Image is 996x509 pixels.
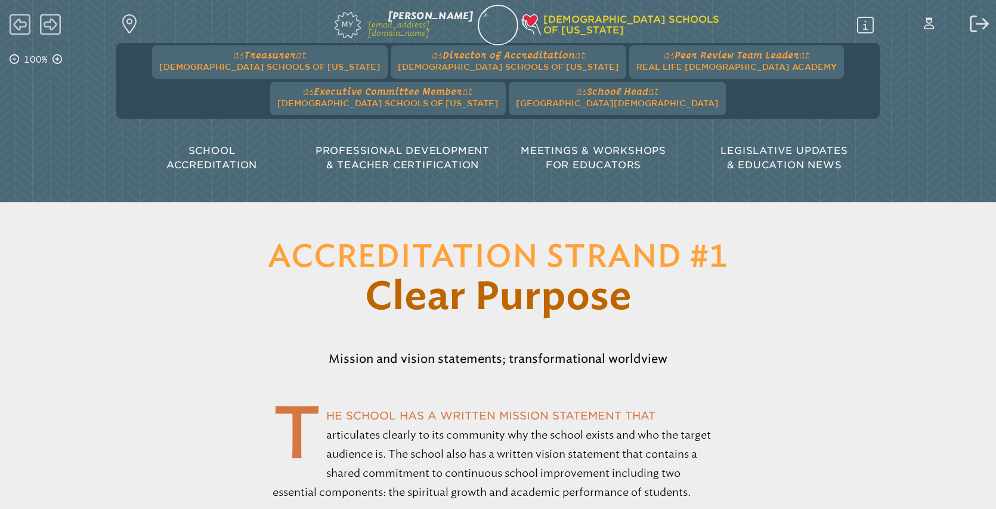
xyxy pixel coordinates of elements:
[632,45,842,74] a: asPeer Review Team LeaderatReal Life [DEMOGRAPHIC_DATA] Academy
[587,86,648,97] span: School Head
[521,145,666,171] span: Meetings & Workshops for Educators
[388,10,473,21] span: [PERSON_NAME]
[462,86,472,97] span: at
[244,50,296,60] span: Treasurer
[166,145,257,171] span: School Accreditation
[675,50,799,60] span: Peer Review Team Leader
[40,13,61,36] span: Forward
[191,276,805,320] span: Clear Purpose
[664,50,675,60] span: as
[523,14,879,36] div: Christian Schools of Florida
[154,45,385,74] a: asTreasurerat[DEMOGRAPHIC_DATA] Schools of [US_STATE]
[472,3,523,54] img: e7de8bb8-b992-4648-920f-7711a3c027e9
[368,21,473,37] p: [EMAIL_ADDRESS][DOMAIN_NAME]
[720,145,847,171] span: Legislative Updates & Education News
[523,14,814,36] a: [DEMOGRAPHIC_DATA] Schoolsof [US_STATE]
[191,250,805,264] span: Accreditation Strand #1
[516,98,719,108] span: [GEOGRAPHIC_DATA][DEMOGRAPHIC_DATA]
[315,145,490,171] span: Professional Development & Teacher Certification
[273,82,503,110] a: asExecutive Committee Memberat[DEMOGRAPHIC_DATA] Schools of [US_STATE]
[21,53,50,67] p: 100%
[575,50,585,60] span: at
[273,406,723,502] p: The school has a written mission statement that articulates clearly to its community why the scho...
[799,50,809,60] span: at
[432,50,443,60] span: as
[648,86,658,97] span: at
[248,349,748,368] p: Mission and vision statements; transformational worldview
[303,86,314,97] span: as
[521,14,541,35] img: csf-heart-hand-light-thick-100.png
[277,98,499,108] span: [DEMOGRAPHIC_DATA] Schools of [US_STATE]
[335,12,361,29] span: My
[511,82,723,110] a: asSchool Headat[GEOGRAPHIC_DATA][DEMOGRAPHIC_DATA]
[398,62,619,72] span: [DEMOGRAPHIC_DATA] Schools of [US_STATE]
[138,14,176,35] p: Find a school
[393,45,624,74] a: asDirector of Accreditationat[DEMOGRAPHIC_DATA] Schools of [US_STATE]
[636,62,837,72] span: Real Life [DEMOGRAPHIC_DATA] Academy
[523,14,814,36] h1: [DEMOGRAPHIC_DATA] Schools of [US_STATE]
[443,50,575,60] span: Director of Accreditation
[368,11,473,38] a: [PERSON_NAME][EMAIL_ADDRESS][DOMAIN_NAME]
[278,9,360,38] a: My
[159,62,381,72] span: [DEMOGRAPHIC_DATA] Schools of [US_STATE]
[296,50,306,60] span: at
[314,86,462,97] span: Executive Committee Member
[10,13,30,36] span: Back
[233,50,244,60] span: as
[576,86,587,97] span: as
